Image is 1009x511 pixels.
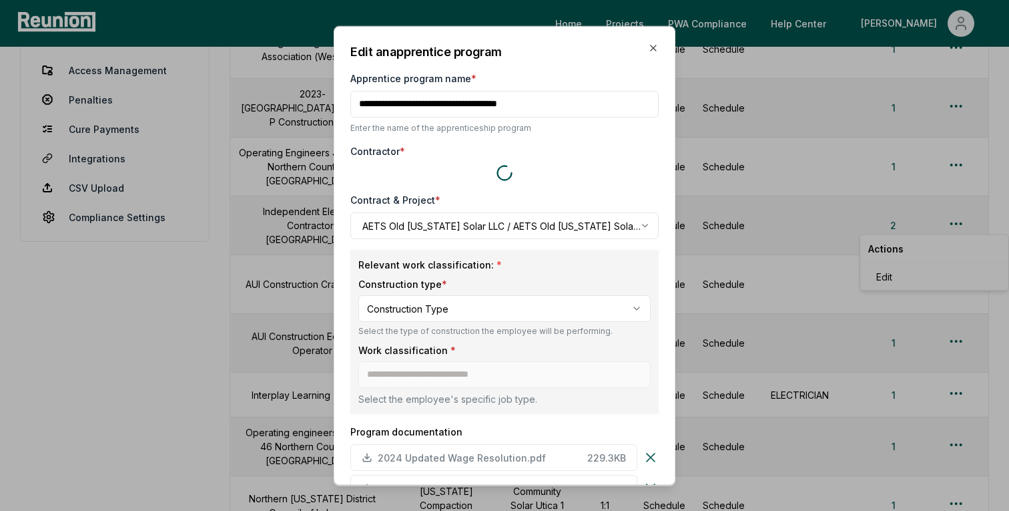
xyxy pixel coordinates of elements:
[358,325,651,336] p: Select the type of construction the employee will be performing.
[358,277,651,291] label: Construction type
[581,481,626,495] span: 1,890.2 KB
[350,122,659,133] p: Enter the name of the apprenticeship program
[350,71,476,85] label: Apprentice program name
[587,450,626,464] span: 229.3 KB
[350,192,440,206] label: Contract & Project
[350,474,637,501] button: Standards of Apprenticeship.pdf 1,890.2KB
[378,481,575,495] span: Standards of Apprenticeship.pdf
[350,424,659,438] label: Program documentation
[350,42,659,60] h2: Edit an apprentice program
[350,444,637,470] button: 2024 Updated Wage Resolution.pdf 229.3KB
[350,144,405,158] label: Contractor
[378,450,582,464] span: 2024 Updated Wage Resolution.pdf
[358,391,651,405] p: Select the employee's specific job type.
[358,257,651,271] label: Relevant work classification:
[358,343,456,357] label: Work classification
